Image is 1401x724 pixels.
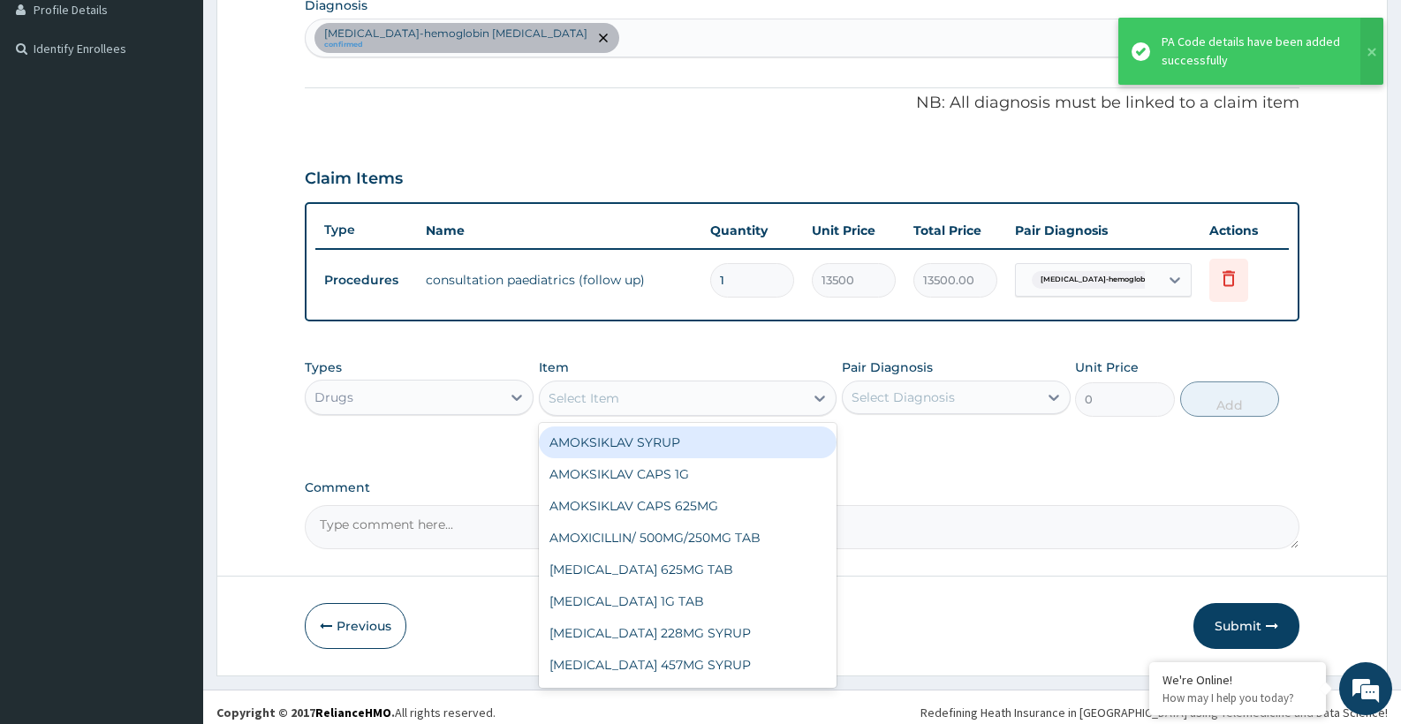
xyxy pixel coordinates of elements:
small: confirmed [324,41,587,49]
div: AMOKSIKLAV SYRUP [539,426,837,458]
div: [MEDICAL_DATA] 1G TAB [539,585,837,617]
th: Pair Diagnosis [1006,213,1200,248]
img: d_794563401_company_1708531726252_794563401 [33,88,72,132]
button: Submit [1193,603,1299,649]
th: Total Price [905,213,1006,248]
div: Chat with us now [92,99,297,122]
div: Select Item [549,389,619,407]
label: Unit Price [1075,358,1139,376]
th: Unit Price [803,213,905,248]
span: remove selection option [595,30,611,46]
td: consultation paediatrics (follow up) [417,262,700,298]
div: [MEDICAL_DATA] 625MG TAB [539,554,837,585]
div: Minimize live chat window [290,9,332,51]
div: AMOKSIKLAV CAPS 625MG [539,490,837,522]
label: Types [305,360,342,375]
th: Name [417,213,700,248]
div: [MEDICAL_DATA] 228MG SYRUP [539,617,837,649]
th: Quantity [701,213,803,248]
h3: Claim Items [305,170,403,189]
div: [MEDICAL_DATA] 457MG SYRUP [539,649,837,681]
div: PA Code details have been added successfully [1162,33,1344,70]
label: Item [539,358,569,376]
div: AMOKSIKLAV CAPS 1G [539,458,837,490]
p: NB: All diagnosis must be linked to a claim item [305,92,1299,115]
div: AMOXICILLIN/ 500MG/250MG TAB [539,522,837,554]
p: [MEDICAL_DATA]-hemoglobin [MEDICAL_DATA] [324,26,587,41]
label: Comment [305,480,1299,495]
button: Add [1180,381,1280,417]
strong: Copyright © 2017 . [216,705,395,720]
button: Previous [305,603,406,649]
a: RelianceHMO [315,705,391,720]
span: [MEDICAL_DATA]-hemoglobin [PERSON_NAME]... [1032,271,1229,289]
div: Redefining Heath Insurance in [GEOGRAPHIC_DATA] using Telemedicine and Data Science! [920,704,1388,721]
th: Type [315,214,417,246]
td: Procedures [315,264,417,297]
label: Pair Diagnosis [842,358,933,376]
th: Actions [1200,213,1289,248]
div: Drugs [314,388,353,406]
div: We're Online! [1162,672,1313,688]
textarea: Type your message and hit 'Enter' [9,482,337,544]
p: How may I help you today? [1162,690,1313,705]
div: Select Diagnosis [852,388,955,406]
span: We're online! [102,222,244,401]
div: [MEDICAL_DATA] TABS 500MG [539,681,837,713]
